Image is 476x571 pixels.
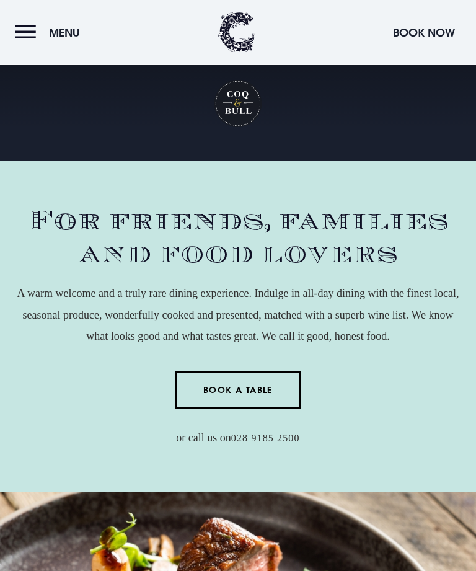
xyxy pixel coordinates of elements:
[387,19,461,46] button: Book Now
[214,81,262,128] h1: Coq & Bull
[175,372,301,409] a: Book a Table
[15,283,461,347] p: A warm welcome and a truly rare dining experience. Indulge in all-day dining with the finest loca...
[15,19,86,46] button: Menu
[15,428,461,449] p: or call us on
[218,12,255,53] img: Clandeboye Lodge
[49,25,80,40] span: Menu
[231,433,300,445] a: 028 9185 2500
[15,205,461,271] h2: For friends, families and food lovers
